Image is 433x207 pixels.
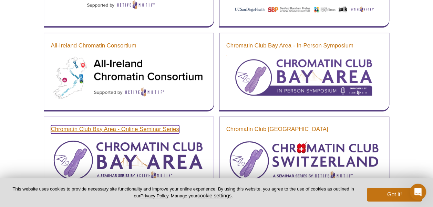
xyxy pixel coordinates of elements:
img: Chromatin Club Bay Area - In-Person Symposium [226,55,382,100]
img: All-Ireland Chromatin Consortium Seminar Series [51,55,207,101]
img: Chromatin Club Switzerland Seminar Series [226,139,382,183]
a: Chromatin Club Bay Area - Online Seminar Series [51,125,179,133]
iframe: Intercom live chat [410,184,426,200]
a: Chromatin Club [GEOGRAPHIC_DATA] [226,125,328,133]
a: All-Ireland Chromatin Consortium [51,42,136,50]
a: Privacy Policy [140,193,168,198]
img: Chromatin Club Bay Area Seminar Series [51,139,207,184]
button: cookie settings [197,193,231,198]
a: Chromatin Club Bay Area - In-Person Symposium [226,42,353,50]
p: This website uses cookies to provide necessary site functionality and improve your online experie... [11,186,355,199]
button: Got it! [367,188,422,201]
